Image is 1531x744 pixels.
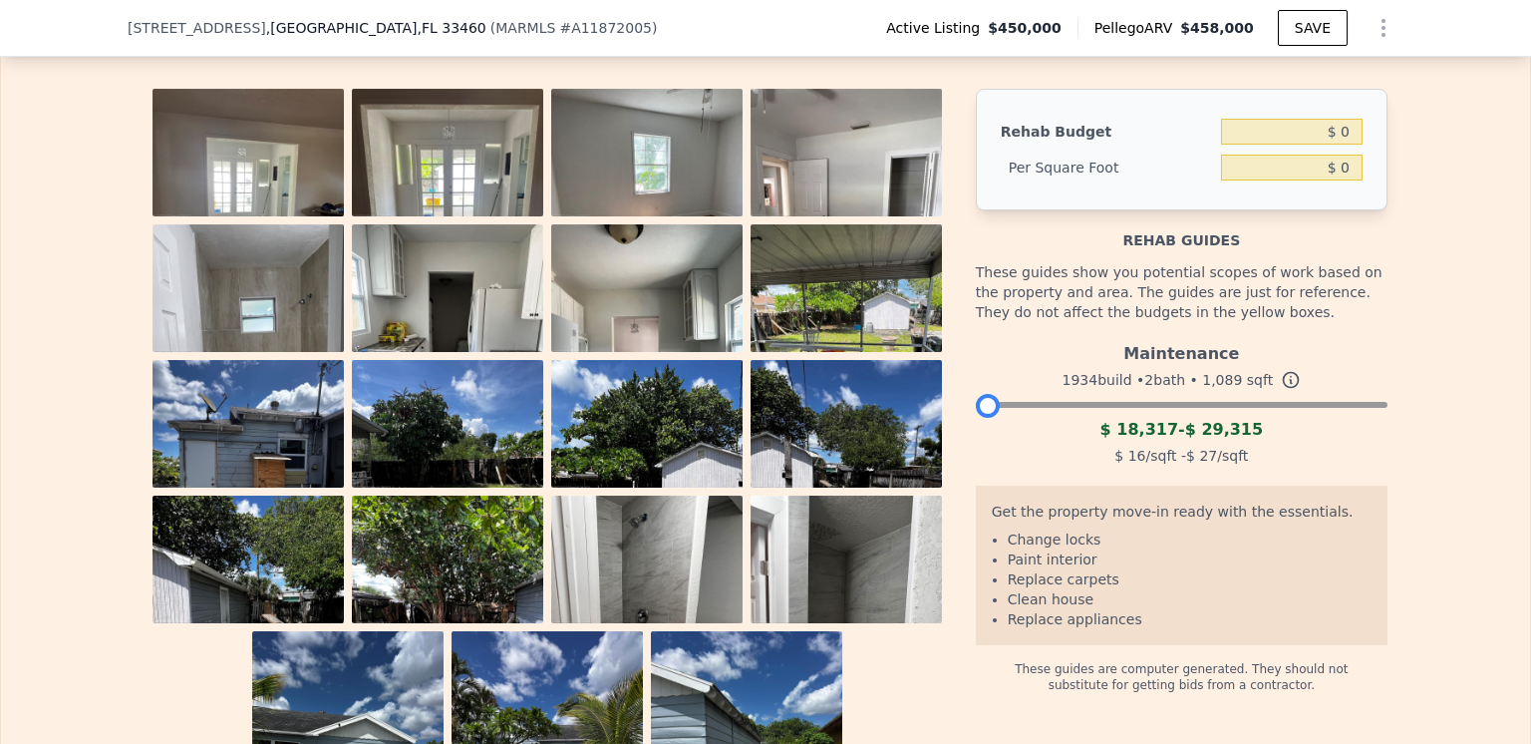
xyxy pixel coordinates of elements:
[1008,550,1372,569] li: Paint interior
[976,366,1387,394] div: 1934 build • 2 bath • sqft
[1185,420,1263,439] span: $ 29,315
[153,89,344,344] img: Property Photo 1
[128,18,266,38] span: [STREET_ADDRESS]
[559,20,652,36] span: # A11872005
[490,18,658,38] div: ( )
[551,224,743,480] img: Property Photo 7
[551,89,743,344] img: Property Photo 3
[751,224,942,480] img: Property Photo 8
[1001,150,1213,186] div: Per Square Foot
[1100,420,1178,439] span: $ 18,317
[1001,114,1213,150] div: Rehab Budget
[1364,8,1403,48] button: Show Options
[551,360,743,615] img: Property Photo 11
[976,645,1387,693] div: These guides are computer generated. They should not substitute for getting bids from a contractor.
[352,89,543,344] img: Property Photo 2
[1008,589,1372,609] li: Clean house
[1008,530,1372,550] li: Change locks
[1202,372,1242,388] span: 1,089
[976,334,1387,366] div: Maintenance
[992,502,1372,530] div: Get the property move-in ready with the essentials.
[1180,20,1254,36] span: $458,000
[988,18,1062,38] span: $450,000
[1186,448,1217,464] span: $ 27
[352,360,543,615] img: Property Photo 10
[266,18,486,38] span: , [GEOGRAPHIC_DATA]
[1094,18,1181,38] span: Pellego ARV
[976,442,1387,470] div: /sqft - /sqft
[976,250,1387,334] div: These guides show you potential scopes of work based on the property and area. The guides are jus...
[153,224,344,480] img: Property Photo 5
[1008,569,1372,589] li: Replace carpets
[886,18,988,38] span: Active Listing
[751,360,942,615] img: Property Photo 12
[1114,448,1145,464] span: $ 16
[153,360,344,615] img: Property Photo 9
[976,210,1387,250] div: Rehab guides
[1278,10,1348,46] button: SAVE
[976,418,1387,442] div: -
[495,20,555,36] span: MARMLS
[417,20,485,36] span: , FL 33460
[1008,609,1372,629] li: Replace appliances
[751,89,942,344] img: Property Photo 4
[352,224,543,480] img: Property Photo 6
